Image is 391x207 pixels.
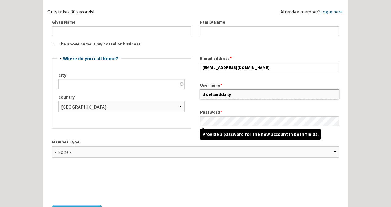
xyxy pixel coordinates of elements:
span: This field is required. [220,82,222,88]
label: Username [200,82,339,89]
div: Already a member? [280,9,344,14]
span: This field is required. [220,109,222,115]
label: Given Name [52,19,191,25]
a: Where do you call home? [63,55,118,61]
iframe: reCAPTCHA [52,172,145,196]
label: Country [58,94,185,100]
div: Only takes 30 seconds! [47,9,195,14]
label: Member Type [52,139,339,145]
label: Password [200,109,339,115]
label: The above name is my hostel or business [58,41,141,47]
label: City [58,72,185,78]
label: E-mail address [200,55,339,62]
a: Login here. [320,9,344,15]
span: Provide a password for the new account in both fields. [200,129,321,140]
span: This field is required. [230,56,232,61]
label: Family Name [200,19,339,25]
